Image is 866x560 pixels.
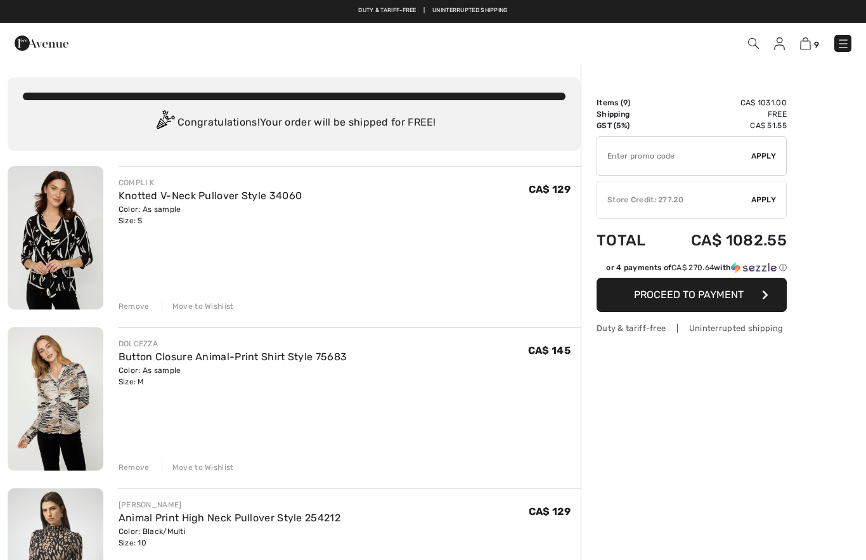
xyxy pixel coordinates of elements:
[119,351,347,363] a: Button Closure Animal-Print Shirt Style 75683
[8,327,103,471] img: Button Closure Animal-Print Shirt Style 75683
[119,365,347,387] div: Color: As sample Size: M
[529,505,571,518] span: CA$ 129
[748,38,759,49] img: Search
[597,194,751,205] div: Store Credit: 277.20
[119,499,340,511] div: [PERSON_NAME]
[661,120,787,131] td: CA$ 51.55
[597,278,787,312] button: Proceed to Payment
[119,204,302,226] div: Color: As sample Size: S
[661,97,787,108] td: CA$ 1031.00
[751,194,777,205] span: Apply
[661,219,787,262] td: CA$ 1082.55
[529,183,571,195] span: CA$ 129
[119,512,340,524] a: Animal Print High Neck Pullover Style 254212
[597,108,661,120] td: Shipping
[800,37,811,49] img: Shopping Bag
[119,301,150,312] div: Remove
[119,190,302,202] a: Knotted V-Neck Pullover Style 34060
[162,462,234,473] div: Move to Wishlist
[152,110,178,136] img: Congratulation2.svg
[837,37,850,50] img: Menu
[751,150,777,162] span: Apply
[634,289,744,301] span: Proceed to Payment
[119,462,150,473] div: Remove
[15,30,68,56] img: 1ère Avenue
[597,219,661,262] td: Total
[8,166,103,309] img: Knotted V-Neck Pullover Style 34060
[597,262,787,278] div: or 4 payments ofCA$ 270.64withSezzle Click to learn more about Sezzle
[597,137,751,175] input: Promo code
[671,263,714,272] span: CA$ 270.64
[119,526,340,549] div: Color: Black/Multi Size: 10
[597,97,661,108] td: Items ( )
[597,120,661,131] td: GST (5%)
[528,344,571,356] span: CA$ 145
[23,110,565,136] div: Congratulations! Your order will be shipped for FREE!
[597,322,787,334] div: Duty & tariff-free | Uninterrupted shipping
[774,37,785,50] img: My Info
[162,301,234,312] div: Move to Wishlist
[606,262,787,273] div: or 4 payments of with
[661,108,787,120] td: Free
[623,98,628,107] span: 9
[814,40,819,49] span: 9
[119,338,347,349] div: DOLCEZZA
[731,262,777,273] img: Sezzle
[800,36,819,51] a: 9
[15,36,68,48] a: 1ère Avenue
[119,177,302,188] div: COMPLI K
